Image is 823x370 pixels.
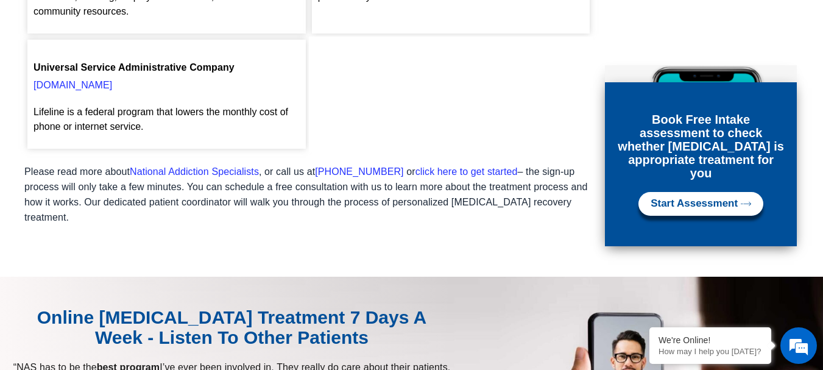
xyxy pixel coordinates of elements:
[34,105,300,134] p: Lifeline is a federal program that lowers the monthly cost of phone or internet service.
[605,65,797,246] img: Online Suboxone Treatment - Opioid Addiction Treatment using phone
[34,80,112,90] a: [DOMAIN_NAME]
[617,113,785,180] h3: Book Free Intake assessment to check whether [MEDICAL_DATA] is appropriate treatment for you
[6,243,232,286] textarea: Type your message and hit 'Enter'
[71,109,168,232] span: We're online!
[13,63,32,81] div: Navigation go back
[82,64,223,80] div: Chat with us now
[12,307,451,347] div: Online [MEDICAL_DATA] Treatment 7 Days A Week - Listen to Other Patients
[259,166,315,177] span: , or call us at
[651,198,738,210] span: Start Assessment
[659,335,762,345] div: We're Online!
[659,347,762,356] p: How may I help you today?
[130,166,259,177] a: National Addiction Specialists
[24,166,130,177] span: Please read more about
[34,61,300,74] figcaption: Universal Service Administrative Company
[415,166,518,177] a: click here to get started
[638,192,763,216] a: Start Assessment
[315,166,403,177] a: [PHONE_NUMBER]
[200,6,229,35] div: Minimize live chat window
[406,166,415,177] span: or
